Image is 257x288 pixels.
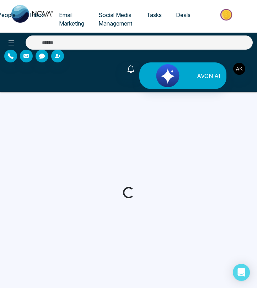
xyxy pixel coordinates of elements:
[169,8,198,22] a: Deals
[197,72,220,80] span: AVON AI
[23,8,52,22] a: Inbox
[139,8,169,22] a: Tasks
[139,62,226,89] button: AVON AI
[233,264,250,281] div: Open Intercom Messenger
[59,11,84,27] span: Email Marketing
[233,63,245,75] img: User Avatar
[30,11,45,18] span: Inbox
[146,11,162,18] span: Tasks
[141,64,194,87] img: Lead Flow
[201,7,253,23] img: Market-place.gif
[176,11,191,18] span: Deals
[98,11,132,27] span: Social Media Management
[11,5,54,23] img: Nova CRM Logo
[52,8,91,30] a: Email Marketing
[91,8,139,30] a: Social Media Management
